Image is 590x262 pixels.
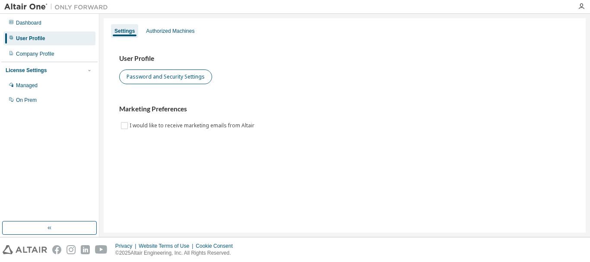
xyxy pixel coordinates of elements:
div: Settings [114,28,135,35]
div: User Profile [16,35,45,42]
div: Cookie Consent [196,243,238,249]
img: altair_logo.svg [3,245,47,254]
h3: Marketing Preferences [119,105,570,114]
img: linkedin.svg [81,245,90,254]
div: Dashboard [16,19,41,26]
button: Password and Security Settings [119,69,212,84]
img: youtube.svg [95,245,108,254]
div: Privacy [115,243,139,249]
label: I would like to receive marketing emails from Altair [130,120,256,131]
div: On Prem [16,97,37,104]
img: facebook.svg [52,245,61,254]
p: © 2025 Altair Engineering, Inc. All Rights Reserved. [115,249,238,257]
div: License Settings [6,67,47,74]
div: Company Profile [16,51,54,57]
div: Managed [16,82,38,89]
h3: User Profile [119,54,570,63]
img: instagram.svg [67,245,76,254]
img: Altair One [4,3,112,11]
div: Website Terms of Use [139,243,196,249]
div: Authorized Machines [146,28,194,35]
